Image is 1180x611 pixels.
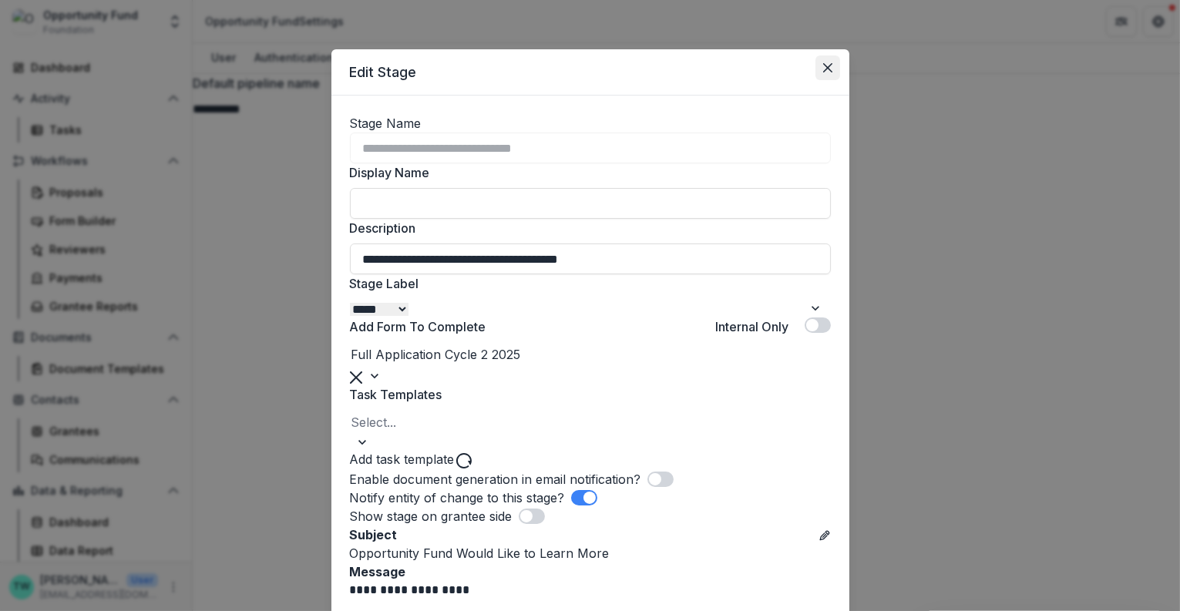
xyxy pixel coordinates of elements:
label: Enable document generation in email notification? [350,470,641,488]
label: Show stage on grantee side [350,507,513,525]
p: Subject [350,525,398,544]
p: Opportunity Fund Would Like to Learn More [350,544,831,562]
label: Description [350,219,822,237]
label: Internal Only [716,317,789,336]
label: Add Form To Complete [350,317,486,336]
label: Task Templates [350,385,822,404]
a: Add task template [350,452,455,467]
label: Stage Name [350,116,422,131]
p: Message [350,562,831,581]
label: Display Name [350,163,822,182]
button: Close [815,55,840,80]
div: Clear selected options [350,367,362,385]
svg: reload [455,452,473,470]
label: Notify entity of change to this stage? [350,488,565,507]
a: edit-email-template [819,527,831,542]
header: Edit Stage [331,49,849,96]
label: Stage Label [350,274,822,293]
